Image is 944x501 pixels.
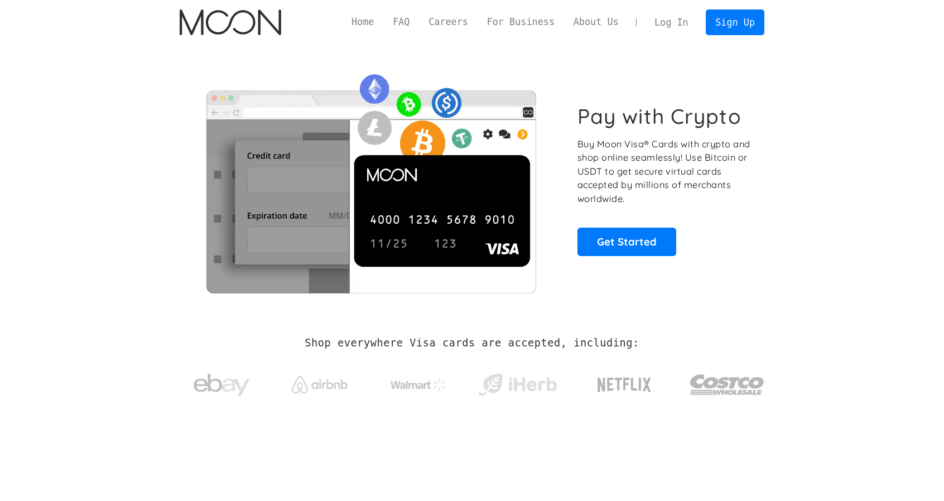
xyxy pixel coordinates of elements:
a: home [180,9,281,35]
a: Walmart [377,367,460,397]
img: Costco [690,364,764,406]
a: Airbnb [278,365,362,399]
img: Moon Logo [180,9,281,35]
h1: Pay with Crypto [577,104,741,129]
a: ebay [180,357,263,408]
h2: Shop everywhere Visa cards are accepted, including: [305,337,639,349]
a: Netflix [575,360,675,404]
a: Get Started [577,228,676,256]
a: Log In [645,10,697,35]
a: Careers [419,15,477,29]
img: ebay [194,368,249,403]
img: iHerb [476,370,559,399]
a: iHerb [476,359,559,405]
img: Moon Cards let you spend your crypto anywhere Visa is accepted. [180,66,562,293]
p: Buy Moon Visa® Cards with crypto and shop online seamlessly! Use Bitcoin or USDT to get secure vi... [577,137,752,206]
a: Home [342,15,383,29]
a: Costco [690,353,764,411]
a: Sign Up [706,9,764,35]
img: Netflix [596,371,652,399]
a: FAQ [383,15,419,29]
img: Walmart [391,378,446,392]
a: About Us [564,15,628,29]
img: Airbnb [292,376,348,393]
a: For Business [478,15,564,29]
